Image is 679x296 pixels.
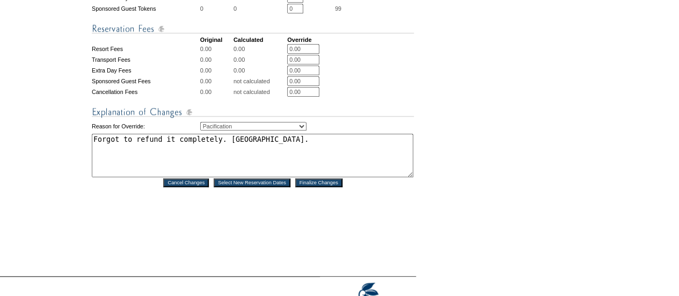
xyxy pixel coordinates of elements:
[92,120,199,133] td: Reason for Override:
[92,105,414,119] img: Explanation of Changes
[233,4,286,13] td: 0
[200,37,232,43] td: Original
[200,44,232,54] td: 0.00
[92,87,199,97] td: Cancellation Fees
[214,178,290,187] input: Select New Reservation Dates
[233,76,286,86] td: not calculated
[200,66,232,75] td: 0.00
[233,44,286,54] td: 0.00
[233,37,286,43] td: Calculated
[233,87,286,97] td: not calculated
[163,178,209,187] input: Cancel Changes
[92,4,199,13] td: Sponsored Guest Tokens
[200,76,232,86] td: 0.00
[92,55,199,64] td: Transport Fees
[233,55,286,64] td: 0.00
[92,66,199,75] td: Extra Day Fees
[295,178,342,187] input: Finalize Changes
[92,44,199,54] td: Resort Fees
[200,55,232,64] td: 0.00
[200,4,232,13] td: 0
[287,37,334,43] td: Override
[92,22,414,35] img: Reservation Fees
[200,87,232,97] td: 0.00
[92,76,199,86] td: Sponsored Guest Fees
[233,66,286,75] td: 0.00
[335,5,341,12] span: 99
